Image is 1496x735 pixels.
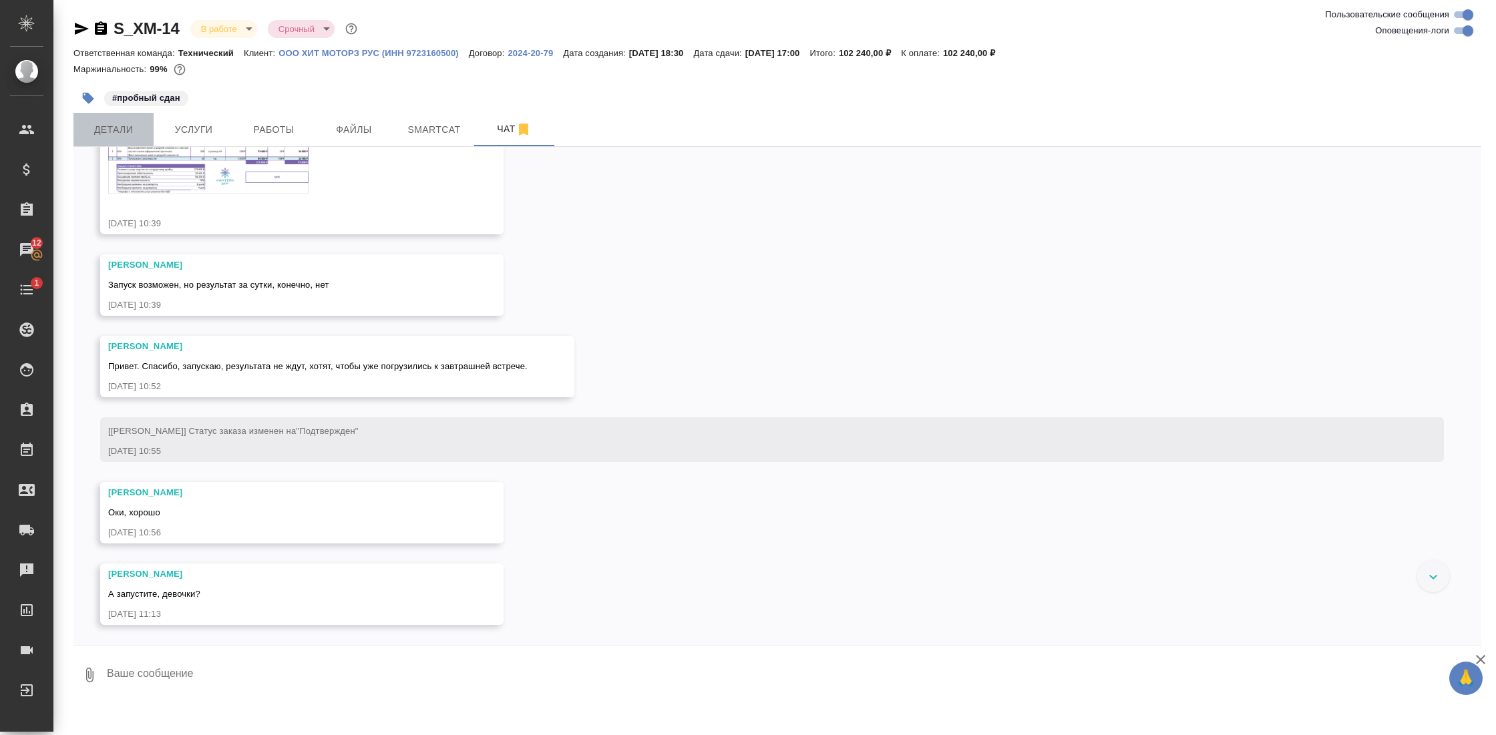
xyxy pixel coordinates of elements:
[108,445,1397,458] div: [DATE] 10:55
[93,21,109,37] button: Скопировать ссылку
[162,121,226,138] span: Услуги
[274,23,319,35] button: Срочный
[745,48,810,58] p: [DATE] 17:00
[108,298,457,312] div: [DATE] 10:39
[73,48,178,58] p: Ответственная команда:
[322,121,386,138] span: Файлы
[839,48,901,58] p: 102 240,00 ₽
[108,136,309,193] img: М70.png
[108,258,457,272] div: [PERSON_NAME]
[73,83,103,113] button: Добавить тэг
[108,280,329,290] span: Запуск возможен, но результат за сутки, конечно, нет
[108,380,528,393] div: [DATE] 10:52
[108,361,528,371] span: Привет. Спасибо, запускаю, результата не ждут, хотят, чтобы уже погрузились к завтрашней встрече.
[343,20,360,37] button: Доп статусы указывают на важность/срочность заказа
[629,48,694,58] p: [DATE] 18:30
[296,426,358,436] span: "Подтвержден"
[190,20,257,38] div: В работе
[108,340,528,353] div: [PERSON_NAME]
[108,589,200,599] span: А запустите, девочки?
[150,64,170,74] p: 99%
[108,526,457,539] div: [DATE] 10:56
[482,121,546,138] span: Чат
[3,273,50,306] a: 1
[24,236,49,250] span: 12
[563,48,628,58] p: Дата создания:
[508,48,563,58] p: 2024-20-79
[469,48,508,58] p: Договор:
[73,21,89,37] button: Скопировать ссылку для ЯМессенджера
[3,233,50,266] a: 12
[1325,8,1449,21] span: Пользовательские сообщения
[278,48,469,58] p: ООО ХИТ МОТОРЗ РУС (ИНН 9723160500)
[268,20,335,38] div: В работе
[178,48,244,58] p: Технический
[278,47,469,58] a: ООО ХИТ МОТОРЗ РУС (ИНН 9723160500)
[81,121,146,138] span: Детали
[1375,24,1449,37] span: Оповещения-логи
[73,64,150,74] p: Маржинальность:
[103,91,190,103] span: пробный сдан
[943,48,1005,58] p: 102 240,00 ₽
[108,486,457,499] div: [PERSON_NAME]
[108,507,160,517] span: Оки, хорошо
[197,23,241,35] button: В работе
[108,217,457,230] div: [DATE] 10:39
[108,567,457,581] div: [PERSON_NAME]
[693,48,745,58] p: Дата сдачи:
[402,121,466,138] span: Smartcat
[242,121,306,138] span: Работы
[809,48,838,58] p: Итого:
[26,276,47,290] span: 1
[108,426,359,436] span: [[PERSON_NAME]] Статус заказа изменен на
[114,19,180,37] a: S_XM-14
[171,61,188,78] button: 882.80 RUB;
[108,607,457,621] div: [DATE] 11:13
[508,47,563,58] a: 2024-20-79
[112,91,180,105] p: #пробный сдан
[244,48,278,58] p: Клиент:
[1455,664,1477,692] span: 🙏
[901,48,943,58] p: К оплате:
[1449,662,1483,695] button: 🙏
